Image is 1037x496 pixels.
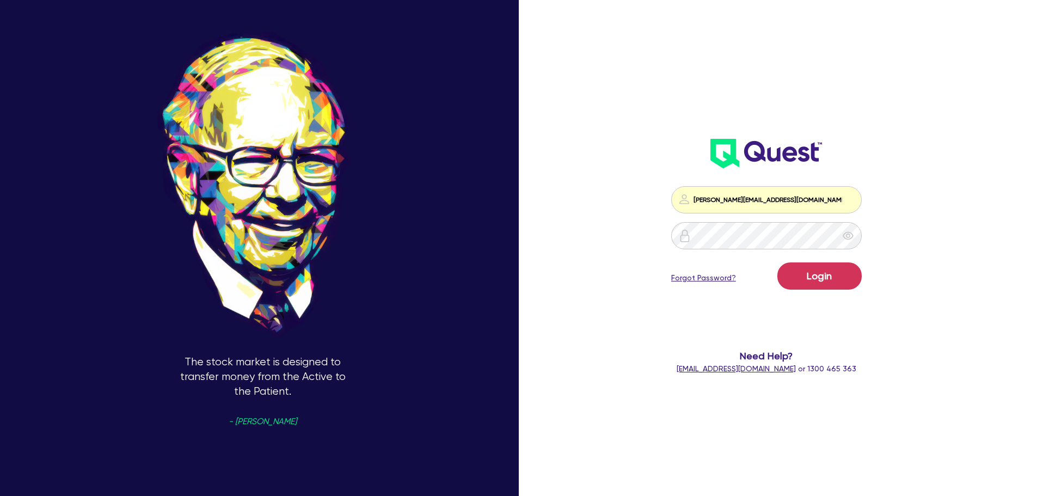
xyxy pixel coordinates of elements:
span: eye [843,230,854,241]
input: Email address [671,186,862,213]
a: Forgot Password? [671,272,736,284]
span: Need Help? [628,348,906,363]
a: [EMAIL_ADDRESS][DOMAIN_NAME] [677,364,796,373]
span: - [PERSON_NAME] [229,418,297,426]
img: icon-password [678,193,691,206]
button: Login [777,262,862,290]
span: or 1300 465 363 [677,364,856,373]
img: wH2k97JdezQIQAAAABJRU5ErkJggg== [710,139,822,168]
img: icon-password [678,229,691,242]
